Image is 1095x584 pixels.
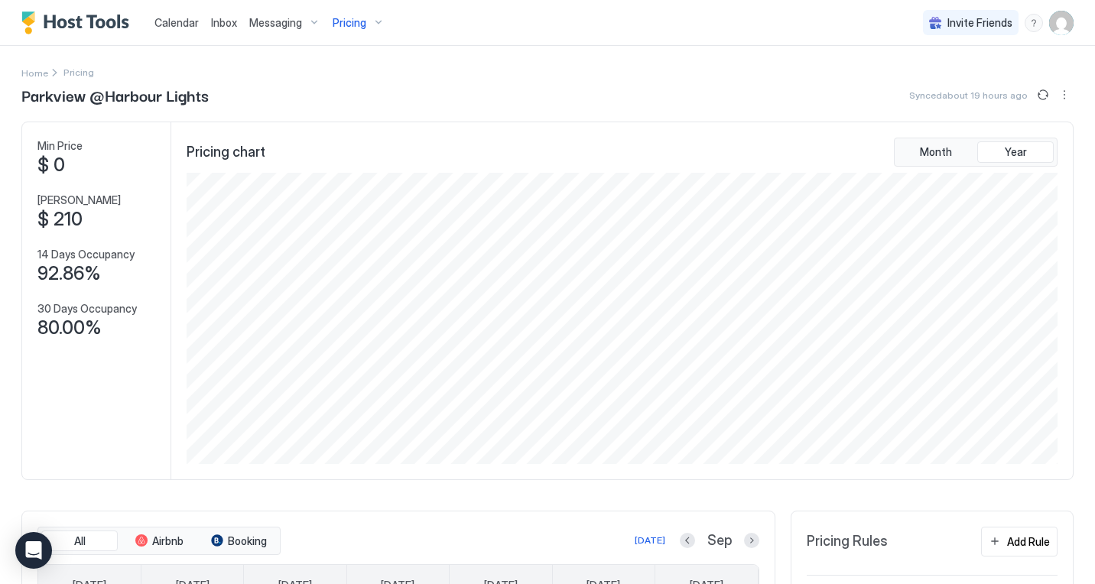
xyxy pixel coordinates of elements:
[249,16,302,30] span: Messaging
[187,144,265,161] span: Pricing chart
[37,527,281,556] div: tab-group
[707,532,732,550] span: Sep
[200,530,277,552] button: Booking
[744,533,759,548] button: Next month
[1005,145,1027,159] span: Year
[21,83,209,106] span: Parkview @Harbour Lights
[37,316,102,339] span: 80.00%
[1025,14,1043,32] div: menu
[1055,86,1074,104] div: menu
[74,534,86,548] span: All
[37,154,65,177] span: $ 0
[21,67,48,79] span: Home
[632,531,668,550] button: [DATE]
[21,64,48,80] div: Breadcrumb
[947,16,1012,30] span: Invite Friends
[898,141,974,163] button: Month
[1034,86,1052,104] button: Sync prices
[1055,86,1074,104] button: More options
[211,15,237,31] a: Inbox
[1007,534,1050,550] div: Add Rule
[977,141,1054,163] button: Year
[154,15,199,31] a: Calendar
[37,139,83,153] span: Min Price
[1049,11,1074,35] div: User profile
[981,527,1058,556] button: Add Rule
[15,532,52,569] div: Open Intercom Messenger
[228,534,267,548] span: Booking
[37,208,83,231] span: $ 210
[635,534,665,547] div: [DATE]
[154,16,199,29] span: Calendar
[21,64,48,80] a: Home
[894,138,1058,167] div: tab-group
[680,533,695,548] button: Previous month
[41,530,118,552] button: All
[37,302,137,316] span: 30 Days Occupancy
[807,533,888,550] span: Pricing Rules
[37,262,101,285] span: 92.86%
[920,145,952,159] span: Month
[37,248,135,261] span: 14 Days Occupancy
[37,193,121,207] span: [PERSON_NAME]
[121,530,197,552] button: Airbnb
[909,89,1028,101] span: Synced about 19 hours ago
[63,67,94,78] span: Breadcrumb
[152,534,184,548] span: Airbnb
[333,16,366,30] span: Pricing
[21,11,136,34] a: Host Tools Logo
[211,16,237,29] span: Inbox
